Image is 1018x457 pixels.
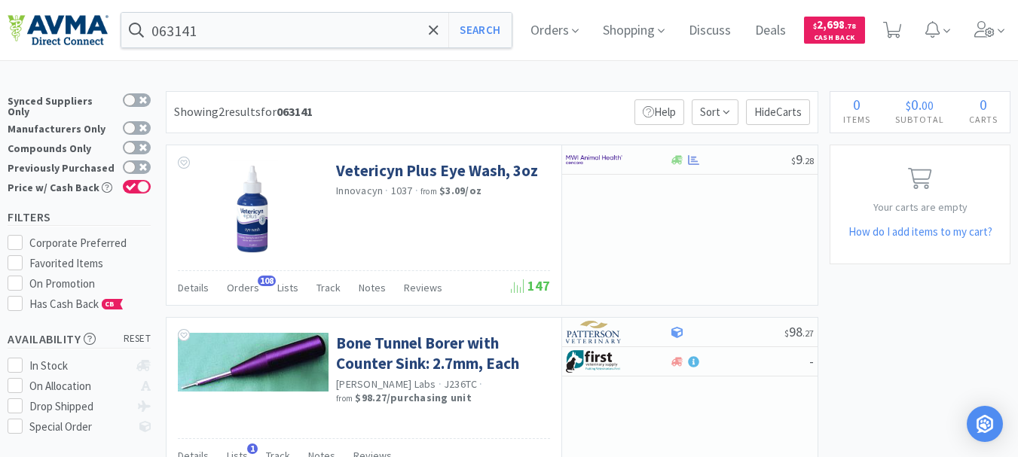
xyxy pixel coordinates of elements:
[802,155,814,166] span: . 28
[8,93,115,117] div: Synced Suppliers Only
[174,102,313,122] div: Showing 2 results
[8,14,109,46] img: e4e33dab9f054f5782a47901c742baa9_102.png
[391,184,413,197] span: 1037
[178,281,209,294] span: Details
[277,104,313,119] strong: 063141
[802,328,814,339] span: . 27
[791,155,796,166] span: $
[911,95,919,114] span: 0
[830,223,1010,241] h5: How do I add items to my cart?
[479,377,482,391] span: ·
[336,160,538,181] a: Vetericyn Plus Eye Wash, 3oz
[511,277,550,294] span: 147
[359,281,386,294] span: Notes
[566,350,622,373] img: 67d67680309e4a0bb49a5ff0391dcc42_6.png
[29,297,124,311] span: Has Cash Back
[29,254,151,273] div: Favorited Items
[444,377,478,391] span: J236TC
[8,141,115,154] div: Compounds Only
[29,418,130,436] div: Special Order
[813,34,856,44] span: Cash Back
[439,377,442,391] span: ·
[178,333,329,391] img: 0471df69f8a84e38a844991a73afe5e3_118903.jpeg
[813,17,856,32] span: 2,698
[336,377,436,391] a: [PERSON_NAME] Labs
[227,281,259,294] span: Orders
[336,333,546,374] a: Bone Tunnel Borer with Counter Sink: 2.7mm, Each
[956,112,1010,126] h4: Carts
[258,276,276,286] span: 108
[355,391,472,404] strong: $98.27 / purchasing unit
[8,331,151,348] h5: Availability
[634,99,684,125] p: Help
[784,323,814,340] span: 98
[29,275,151,293] div: On Promotion
[439,184,481,197] strong: $3.09 / oz
[336,393,353,404] span: from
[247,443,258,454] span: 1
[8,209,151,226] h5: Filters
[385,184,388,197] span: ·
[749,24,792,38] a: Deals
[683,24,737,38] a: Discuss
[277,281,298,294] span: Lists
[809,352,814,370] span: -
[566,321,622,343] img: f5e969b455434c6296c6d81ef179fa71_3.png
[8,180,115,193] div: Price w/ Cash Back
[448,13,511,47] button: Search
[967,406,1003,442] div: Open Intercom Messenger
[102,300,118,309] span: CB
[922,98,934,113] span: 00
[336,184,383,197] a: Innovacyn
[415,184,418,197] span: ·
[420,186,437,197] span: from
[804,10,865,50] a: $2,698.78Cash Back
[830,199,1010,215] p: Your carts are empty
[8,121,115,134] div: Manufacturers Only
[29,234,151,252] div: Corporate Preferred
[29,357,130,375] div: In Stock
[791,151,814,168] span: 9
[784,328,789,339] span: $
[566,148,622,171] img: f6b2451649754179b5b4e0c70c3f7cb0_2.png
[404,281,442,294] span: Reviews
[813,21,817,31] span: $
[845,21,856,31] span: . 78
[8,160,115,173] div: Previously Purchased
[830,112,882,126] h4: Items
[261,104,313,119] span: for
[124,331,151,347] span: reset
[980,95,987,114] span: 0
[228,160,277,258] img: c30b8b0e432344b49a311b3012fa3d1d_526699.png
[29,398,130,416] div: Drop Shipped
[746,99,810,125] p: Hide Carts
[906,98,911,113] span: $
[29,377,130,395] div: On Allocation
[121,13,512,47] input: Search by item, sku, manufacturer, ingredient, size...
[316,281,341,294] span: Track
[882,112,956,126] h4: Subtotal
[692,99,738,125] span: Sort
[853,95,861,114] span: 0
[882,97,956,112] div: .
